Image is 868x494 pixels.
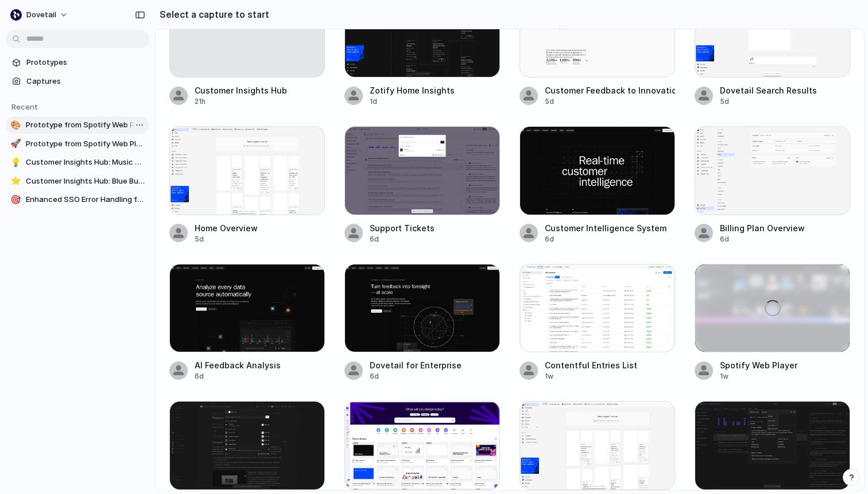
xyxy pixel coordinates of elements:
div: Zotify Home Insights [370,84,455,96]
a: 🚀Prototype from Spotify Web Player [6,135,149,153]
a: Prototypes [6,54,149,71]
div: Billing Plan Overview [720,222,805,234]
a: 💡Customer Insights Hub: Music Organization Enhancements [6,154,149,171]
div: 5d [195,234,258,244]
div: 1w [720,371,797,382]
div: Contentful Entries List [545,359,637,371]
div: 6d [370,234,435,244]
div: 5d [545,96,675,107]
div: Customer Feedback to Innovation [545,84,675,96]
span: Customer Insights Hub: Blue Buttons [26,176,145,187]
div: Dovetail Search Results [720,84,817,96]
span: Enhanced SSO Error Handling for Dovetail [26,194,145,205]
div: Home Overview [195,222,258,234]
div: 🎯 [10,194,21,205]
button: dovetail [6,6,74,24]
div: 🎨 [10,119,21,131]
div: 💡 [10,157,21,168]
div: 🚀 [10,138,21,150]
span: dovetail [26,9,56,21]
div: Customer Insights Hub [195,84,287,96]
div: Dovetail for Enterprise [370,359,462,371]
a: Captures [6,73,149,90]
div: 6d [370,371,462,382]
span: Prototypes [26,57,145,68]
div: 6d [720,234,805,244]
div: 21h [195,96,287,107]
div: Support Tickets [370,222,435,234]
a: 🎨Prototype from Spotify Web Player [6,116,149,134]
h2: Select a capture to start [155,7,269,21]
span: Customer Insights Hub: Music Organization Enhancements [26,157,145,168]
div: 1d [370,96,455,107]
div: 5d [720,96,817,107]
a: ⭐Customer Insights Hub: Blue Buttons [6,173,149,190]
div: 6d [545,234,666,244]
div: 6d [195,371,281,382]
span: Recent [11,102,38,111]
div: Spotify Web Player [720,359,797,371]
span: Prototype from Spotify Web Player [26,138,145,150]
div: ⭐ [10,176,21,187]
div: Customer Intelligence System [545,222,666,234]
span: Captures [26,76,145,87]
span: Prototype from Spotify Web Player [26,119,145,131]
a: 🎯Enhanced SSO Error Handling for Dovetail [6,191,149,208]
div: 1w [545,371,637,382]
div: AI Feedback Analysis [195,359,281,371]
